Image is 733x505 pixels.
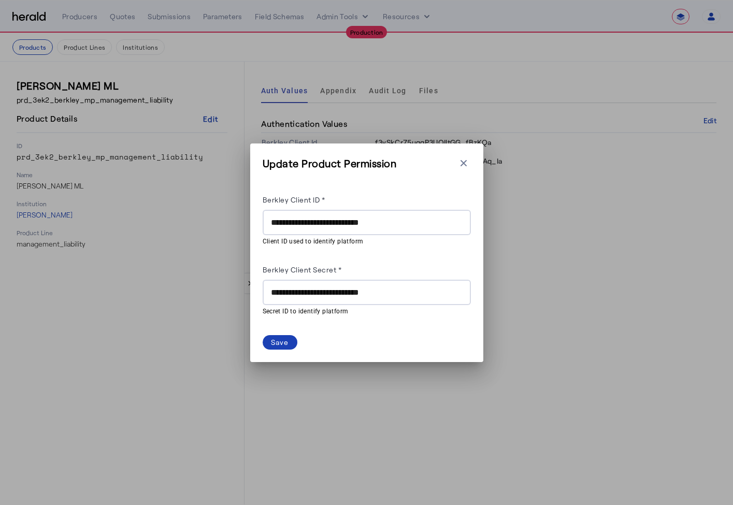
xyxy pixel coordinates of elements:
div: Save [271,337,289,348]
mat-hint: Secret ID to identify platform [263,305,465,316]
label: Berkley Client Secret * [263,265,342,274]
h3: Update Product Permission [263,156,397,170]
label: Berkley Client ID * [263,195,325,204]
button: Save [263,335,297,350]
mat-hint: Client ID used to identify platform [263,235,465,247]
